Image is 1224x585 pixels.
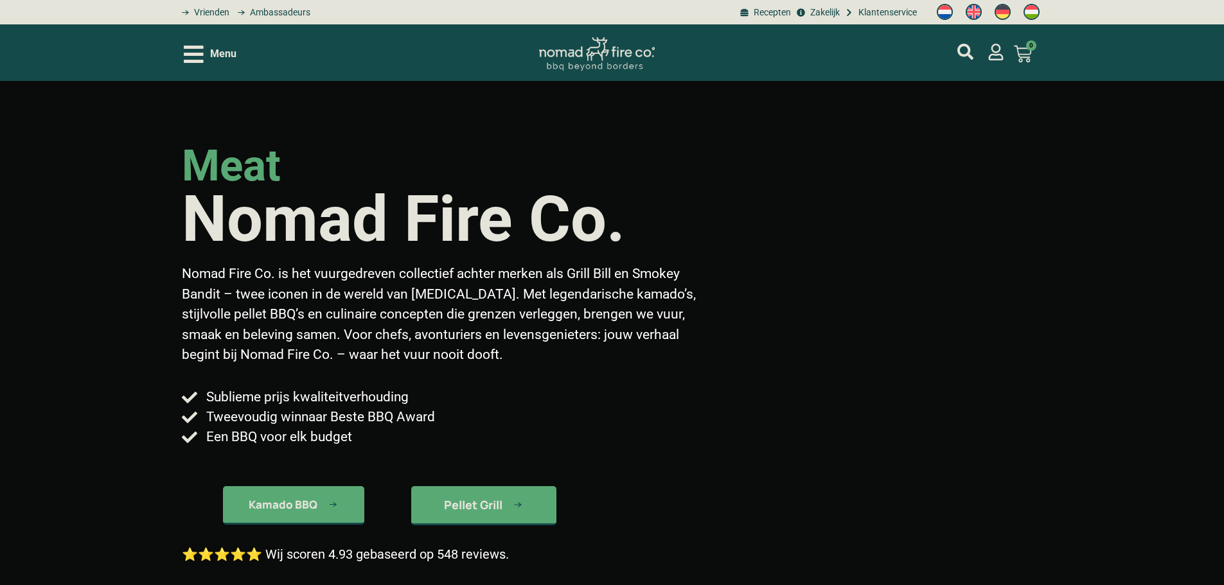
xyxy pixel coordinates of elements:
a: mijn account [957,44,973,60]
span: Klantenservice [855,6,917,19]
img: Engels [966,4,982,20]
span: Vrienden [191,6,229,19]
a: Switch to Hongaars [1017,1,1046,24]
a: kamado bbq [223,486,364,525]
span: 0 [1026,40,1036,51]
img: Hongaars [1024,4,1040,20]
span: Recepten [750,6,791,19]
span: Tweevoudig winnaar Beste BBQ Award [203,407,435,427]
a: kamado bbq [411,486,556,525]
p: Nomad Fire Co. is het vuurgedreven collectief achter merken als Grill Bill en Smokey Bandit – twe... [182,264,706,365]
a: mijn account [988,44,1004,60]
span: Zakelijk [807,6,840,19]
img: Duits [995,4,1011,20]
span: Menu [210,46,236,62]
span: Kamado BBQ [249,499,317,510]
h2: meat [182,144,281,188]
h1: Nomad Fire Co. [182,188,625,251]
a: grill bill vrienden [177,6,229,19]
a: grill bill ambassadors [233,6,310,19]
img: Nomad Logo [539,37,655,71]
a: Switch to Engels [959,1,988,24]
span: Ambassadeurs [247,6,310,19]
div: Open/Close Menu [184,43,236,65]
a: grill bill zakeljk [794,6,839,19]
span: Pellet Grill [444,499,502,511]
a: 0 [998,37,1047,71]
a: grill bill klantenservice [843,6,917,19]
p: ⭐⭐⭐⭐⭐ Wij scoren 4.93 gebaseerd op 548 reviews. [182,545,509,564]
span: Sublieme prijs kwaliteitverhouding [203,387,409,407]
a: BBQ recepten [738,6,791,19]
a: Switch to Duits [988,1,1017,24]
span: Een BBQ voor elk budget [203,427,352,447]
img: Nederlands [937,4,953,20]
